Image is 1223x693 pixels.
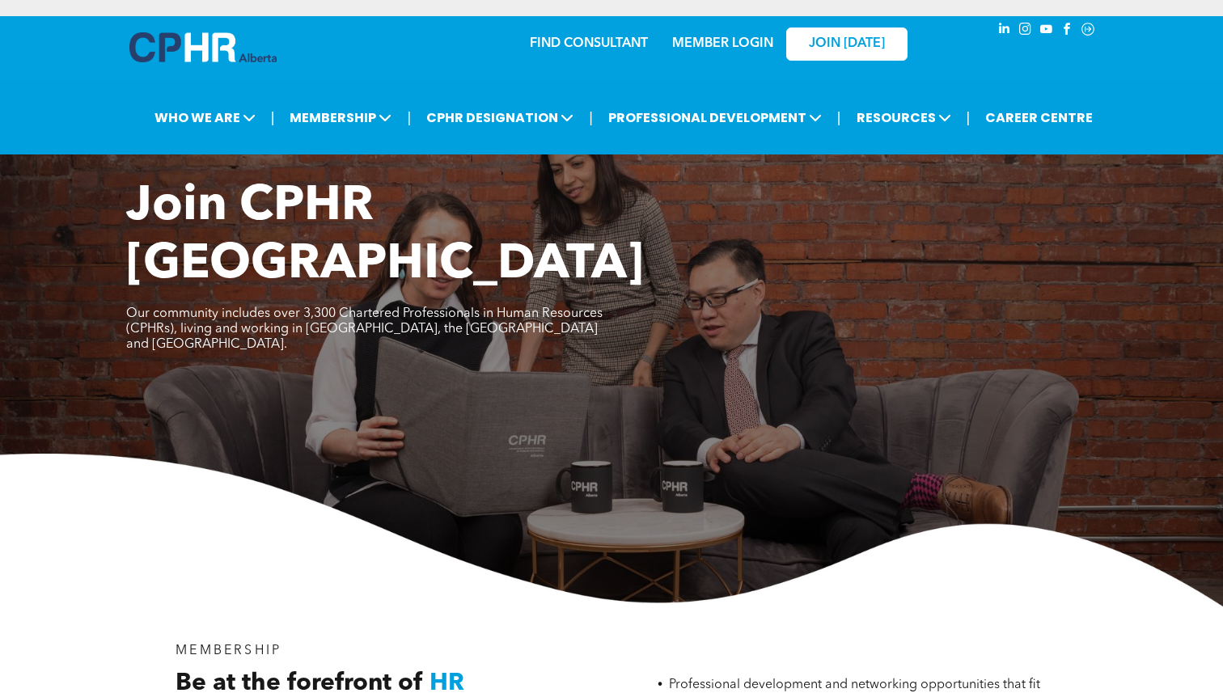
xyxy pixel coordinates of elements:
[1058,20,1076,42] a: facebook
[271,101,275,134] li: |
[1016,20,1034,42] a: instagram
[1037,20,1055,42] a: youtube
[530,37,648,50] a: FIND CONSULTANT
[126,307,603,351] span: Our community includes over 3,300 Chartered Professionals in Human Resources (CPHRs), living and ...
[589,101,593,134] li: |
[852,103,956,133] span: RESOURCES
[980,103,1098,133] a: CAREER CENTRE
[421,103,578,133] span: CPHR DESIGNATION
[967,101,971,134] li: |
[809,36,885,52] span: JOIN [DATE]
[285,103,396,133] span: MEMBERSHIP
[995,20,1013,42] a: linkedin
[407,101,411,134] li: |
[603,103,827,133] span: PROFESSIONAL DEVELOPMENT
[786,27,908,61] a: JOIN [DATE]
[1079,20,1097,42] a: Social network
[150,103,260,133] span: WHO WE ARE
[176,644,281,657] span: MEMBERSHIP
[126,183,644,289] span: Join CPHR [GEOGRAPHIC_DATA]
[837,101,841,134] li: |
[672,37,773,50] a: MEMBER LOGIN
[129,32,277,62] img: A blue and white logo for cp alberta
